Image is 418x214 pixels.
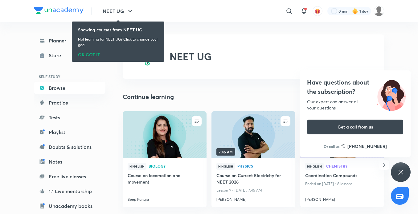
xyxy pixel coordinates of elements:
[34,111,105,124] a: Tests
[34,97,105,109] a: Practice
[34,126,105,138] a: Playlist
[341,143,387,149] a: [PHONE_NUMBER]
[49,52,65,59] div: Store
[34,82,105,94] a: Browse
[149,164,202,168] a: Biology
[211,111,296,158] img: new-thumbnail
[78,37,158,48] p: Not learning for NEET UG? Click to change your goal
[34,7,84,16] a: Company Logo
[307,99,403,111] div: Our expert can answer all your questions
[122,111,207,158] img: new-thumbnail
[34,156,105,168] a: Notes
[305,163,324,170] span: Hinglish
[315,8,320,14] img: avatar
[347,143,387,149] h6: [PHONE_NUMBER]
[326,164,379,168] span: Chemistry
[78,26,158,33] h6: Showing courses from NEET UG
[128,163,146,170] span: Hinglish
[305,172,379,180] a: Coordination Compounds
[352,8,358,14] img: streak
[305,194,379,202] a: [PERSON_NAME]
[78,50,158,57] div: OK GOT IT
[307,120,403,134] button: Get a call from us
[34,7,84,14] img: Company Logo
[34,71,105,82] h6: SELF STUDY
[128,194,202,202] a: Seep Pahuja
[211,111,295,158] a: new-thumbnail7:45 AM
[216,148,235,156] span: 7:45 AM
[313,6,322,16] button: avatar
[307,78,403,96] h4: Have questions about the subscription?
[34,141,105,153] a: Doubts & solutions
[326,164,379,168] a: Chemistry
[237,164,290,168] span: Physics
[374,6,384,16] img: Barsha Singh
[216,172,290,186] a: Course on Current Electricity for NEET 2026
[34,170,105,183] a: Free live classes
[128,172,202,186] a: Course on locomotion and movement
[324,144,339,149] p: Or call us
[99,5,137,17] button: NEET UG
[170,51,211,62] h2: NEET UG
[123,92,174,101] h2: Continue learning
[372,78,411,111] img: ttu_illustration_new.svg
[305,180,379,188] p: Ended on [DATE] • 8 lessons
[237,164,290,168] a: Physics
[216,163,235,170] span: Hinglish
[34,49,105,61] a: Store
[216,186,290,194] p: Lesson 9 • [DATE], 7:45 AM
[34,200,105,212] a: Unacademy books
[34,34,105,47] a: Planner
[34,185,105,197] a: 1:1 Live mentorship
[149,164,202,168] span: Biology
[123,111,207,158] a: new-thumbnail
[216,194,290,202] a: [PERSON_NAME]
